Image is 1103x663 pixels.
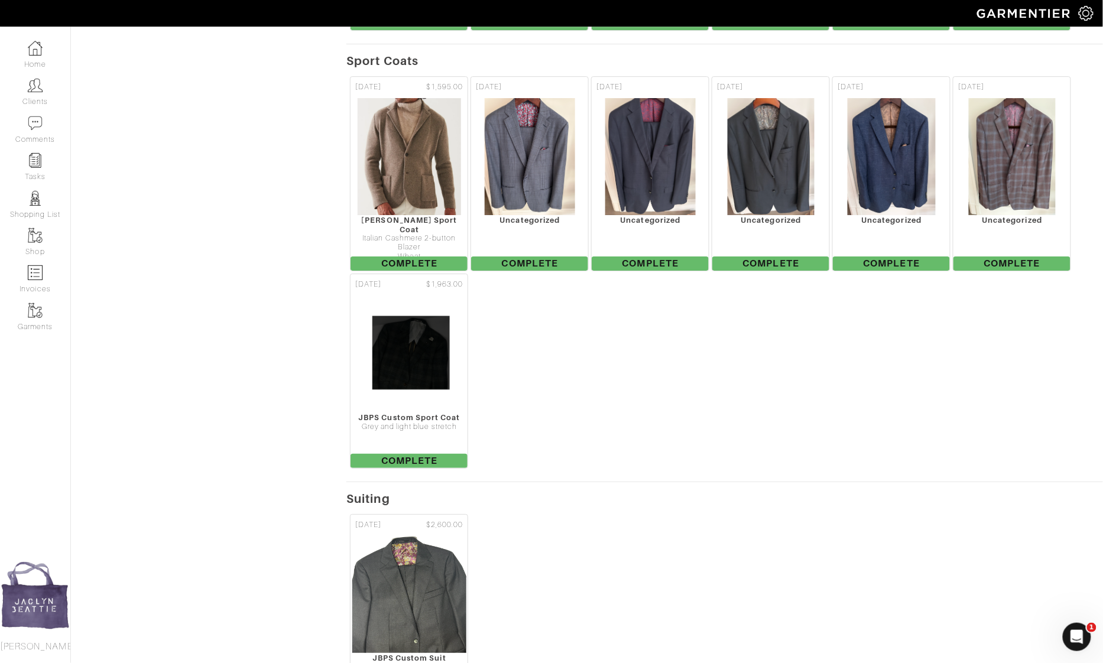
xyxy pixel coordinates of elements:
span: [DATE] [476,82,502,93]
span: Complete [351,256,468,271]
span: [DATE] [838,82,864,93]
a: [DATE] Uncategorized Complete [831,75,952,272]
span: $1,595.00 [426,82,463,93]
img: garments-icon-b7da505a4dc4fd61783c78ac3ca0ef83fa9d6f193b1c9dc38574b1d14d53ca28.png [28,228,43,243]
div: JBPS Custom Suit [351,654,468,662]
span: 1 [1087,623,1096,632]
img: clients-icon-6bae9207a08558b7cb47a8932f037763ab4055f8c8b6bfacd5dc20c3e0201464.png [28,78,43,93]
div: Uncategorized [471,216,588,225]
a: [DATE] Uncategorized Complete [469,75,590,272]
a: [DATE] $1,595.00 [PERSON_NAME] Sport Coat Italian Cashmere 2-button Blazer Wheat L? Confirm Complete [349,75,469,272]
a: [DATE] Uncategorized Complete [590,75,711,272]
img: 5ampV3uLXhFELqgwDoPp76zv [605,97,696,216]
a: [DATE] Uncategorized Complete [952,75,1072,272]
span: $1,963.00 [426,279,463,290]
img: ammzGPXWPhdJiHeotK9kYVCT [968,97,1056,216]
img: stylists-icon-eb353228a002819b7ec25b43dbf5f0378dd9e0616d9560372ff212230b889e62.png [28,191,43,206]
img: reminder-icon-8004d30b9f0a5d33ae49ab947aed9ed385cf756f9e5892f1edd6e32f2345188e.png [28,153,43,168]
a: [DATE] $1,963.00 JBPS Custom Sport Coat Grey and light blue stretch Complete [349,272,469,470]
span: Complete [592,256,709,271]
img: joFRDThy7JNMbMJ9Bu5eeZsX [352,535,466,654]
div: Grey and light blue stretch [351,422,468,431]
span: [DATE] [355,519,381,531]
span: [DATE] [717,82,743,93]
div: Uncategorized [592,216,709,225]
iframe: Intercom live chat [1063,623,1091,651]
a: [DATE] Uncategorized Complete [711,75,831,272]
div: [PERSON_NAME] Sport Coat [351,216,468,234]
span: Complete [351,454,468,468]
img: gear-icon-white-bd11855cb880d31180b6d7d6211b90ccbf57a29d726f0c71d8c61bd08dd39cc2.png [1079,6,1094,21]
span: Complete [712,256,829,271]
div: Uncategorized [953,216,1070,225]
span: Complete [953,256,1070,271]
span: $2,600.00 [426,519,463,531]
h5: Sport Coats [346,54,1103,68]
img: VXvC8Qa6HFAy5Rf2Y8ivxyTG [847,97,936,216]
span: [DATE] [596,82,622,93]
img: ShJRUuf3M7nVQwoDCRsz7zXR [727,97,815,216]
span: Complete [471,256,588,271]
div: Uncategorized [833,216,950,225]
img: dashboard-icon-dbcd8f5a0b271acd01030246c82b418ddd0df26cd7fceb0bd07c9910d44c42f6.png [28,41,43,56]
span: [DATE] [355,82,381,93]
img: XQUri8iAH43WjEWNqjPoouVQ [365,295,454,413]
div: Italian Cashmere 2-button Blazer [351,234,468,252]
img: orders-icon-0abe47150d42831381b5fb84f609e132dff9fe21cb692f30cb5eec754e2cba89.png [28,265,43,280]
span: [DATE] [355,279,381,290]
img: drLDWRhzM9JLmXAMGv91xvTN [484,97,575,216]
div: Uncategorized [712,216,829,225]
span: [DATE] [958,82,984,93]
img: garmentier-logo-header-white-b43fb05a5012e4ada735d5af1a66efaba907eab6374d6393d1fbf88cb4ef424d.png [971,3,1079,24]
span: Complete [833,256,950,271]
div: Wheat [351,252,468,261]
img: f55twQrn4GXfUkChVeWMV2XW [357,97,462,216]
img: garments-icon-b7da505a4dc4fd61783c78ac3ca0ef83fa9d6f193b1c9dc38574b1d14d53ca28.png [28,303,43,318]
div: JBPS Custom Sport Coat [351,413,468,422]
h5: Suiting [346,492,1103,506]
img: comment-icon-a0a6a9ef722e966f86d9cbdc48e553b5cf19dbc54f86b18d962a5391bc8f6eb6.png [28,116,43,131]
